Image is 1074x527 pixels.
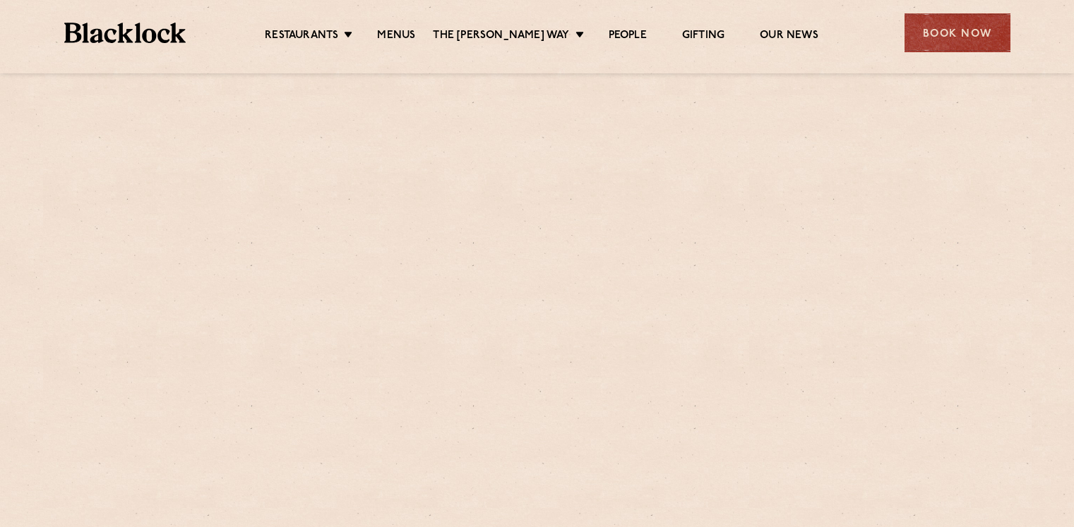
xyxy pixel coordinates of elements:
div: Book Now [905,13,1010,52]
a: Menus [377,29,415,44]
a: The [PERSON_NAME] Way [433,29,569,44]
a: People [609,29,647,44]
a: Gifting [682,29,724,44]
a: Restaurants [265,29,338,44]
a: Our News [760,29,818,44]
img: BL_Textured_Logo-footer-cropped.svg [64,23,186,43]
